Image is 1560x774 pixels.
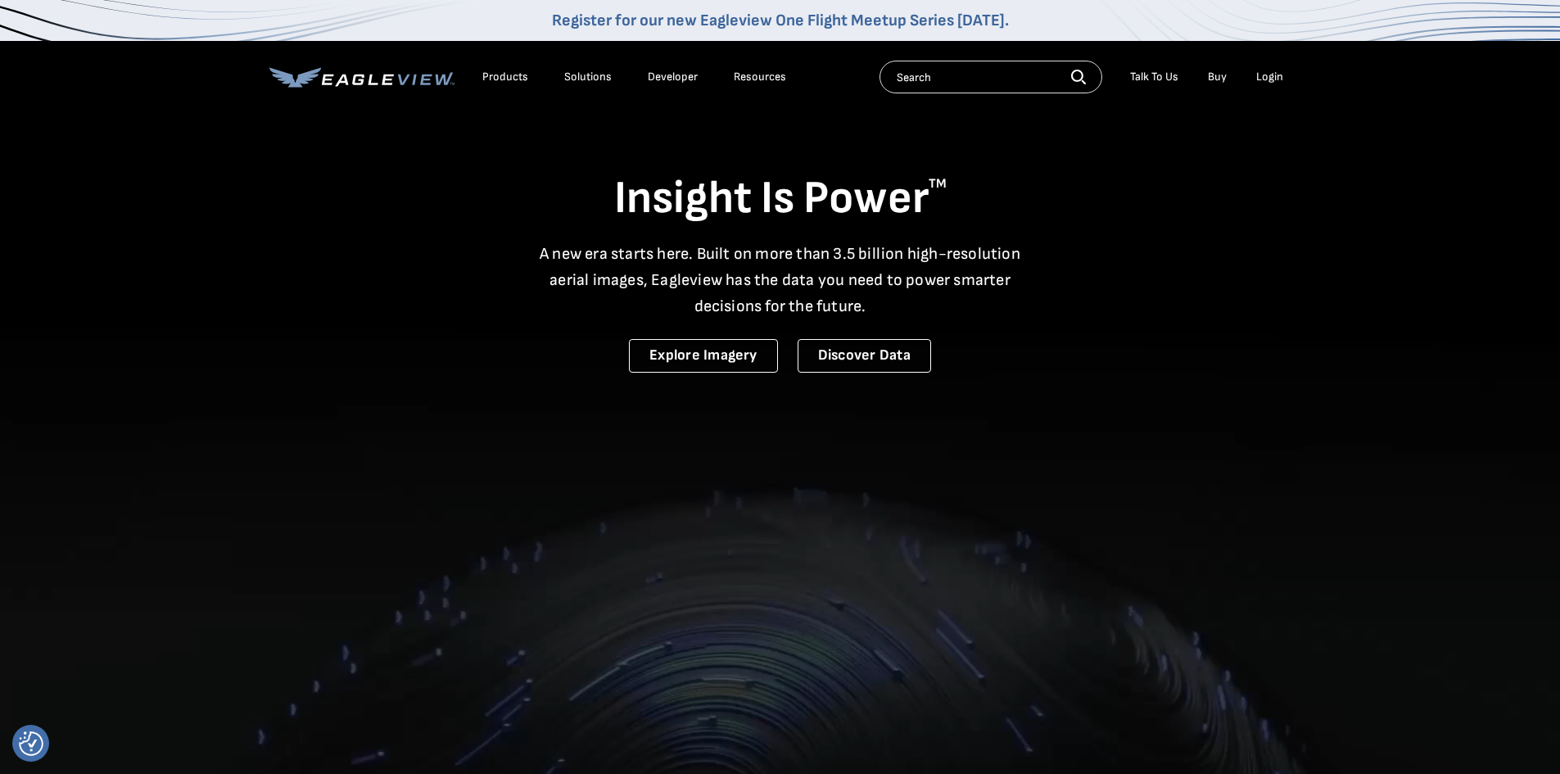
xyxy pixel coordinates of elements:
[1208,70,1227,84] a: Buy
[552,11,1009,30] a: Register for our new Eagleview One Flight Meetup Series [DATE].
[648,70,698,84] a: Developer
[269,170,1291,228] h1: Insight Is Power
[1130,70,1178,84] div: Talk To Us
[564,70,612,84] div: Solutions
[482,70,528,84] div: Products
[19,731,43,756] img: Revisit consent button
[629,339,778,373] a: Explore Imagery
[798,339,931,373] a: Discover Data
[734,70,786,84] div: Resources
[929,176,947,192] sup: TM
[1256,70,1283,84] div: Login
[530,241,1031,319] p: A new era starts here. Built on more than 3.5 billion high-resolution aerial images, Eagleview ha...
[879,61,1102,93] input: Search
[19,731,43,756] button: Consent Preferences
